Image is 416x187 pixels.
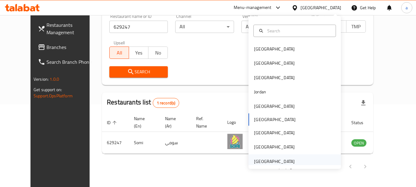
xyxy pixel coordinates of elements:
button: All [109,47,129,59]
a: Restaurants Management [33,18,100,40]
div: Export file [356,96,371,110]
a: Branches [33,40,100,55]
img: Somi [227,134,243,149]
a: Support.OpsPlatform [34,92,73,100]
div: All [175,21,234,33]
span: Yes [131,48,146,57]
div: Menu-management [234,4,272,11]
h2: Restaurants list [107,98,179,108]
span: All [112,48,127,57]
div: [GEOGRAPHIC_DATA] [254,60,295,67]
th: Logo [222,113,250,132]
p: 1-1 of 1 [322,163,337,171]
div: [GEOGRAPHIC_DATA] [254,74,295,81]
span: a [406,4,408,11]
span: Search [114,68,163,76]
div: All [241,21,300,33]
div: Jordan [254,88,266,95]
span: TMP [349,22,363,31]
span: Version: [34,75,49,83]
div: [GEOGRAPHIC_DATA] [254,144,295,150]
div: [GEOGRAPHIC_DATA] [254,103,295,110]
span: Get support on: [34,86,62,94]
span: 1 record(s) [153,100,179,106]
td: Somi [129,132,160,154]
span: Restaurants Management [46,21,95,36]
button: Search [109,66,168,78]
span: Search Branch Phone [46,58,95,66]
span: Status [351,119,371,126]
span: OPEN [351,140,366,147]
p: Rows per page: [267,163,295,171]
input: Search [265,27,332,34]
div: [GEOGRAPHIC_DATA] [254,46,295,52]
button: No [148,47,168,59]
span: Ref. Name [196,115,215,130]
span: 1.0.0 [50,75,59,83]
input: Search for restaurant name or ID.. [109,21,168,33]
div: [GEOGRAPHIC_DATA] [254,158,295,165]
span: Branches [46,43,95,51]
table: enhanced table [102,113,400,154]
button: Yes [129,47,148,59]
button: TMP [346,20,366,33]
div: Total records count [153,98,180,108]
span: Name (Ar) [165,115,184,130]
a: Search Branch Phone [33,55,100,69]
div: [GEOGRAPHIC_DATA] [254,129,295,136]
div: OPEN [351,139,366,147]
td: 629247 [102,132,129,154]
label: Upsell [114,40,125,45]
span: No [151,48,165,57]
td: سومي [160,132,191,154]
span: ID [107,119,119,126]
div: [GEOGRAPHIC_DATA] [301,4,341,11]
span: Name (En) [134,115,153,130]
